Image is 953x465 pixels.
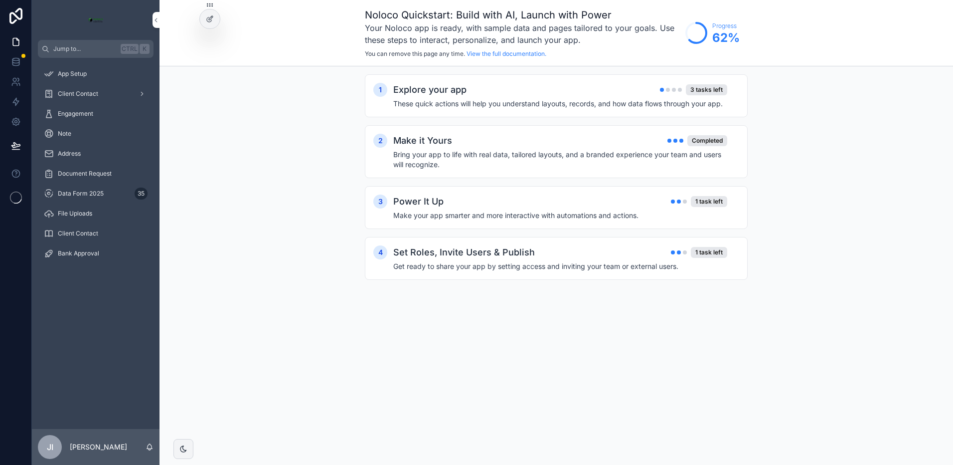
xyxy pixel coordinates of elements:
span: Note [58,130,71,138]
a: Note [38,125,154,143]
a: Engagement [38,105,154,123]
span: Document Request [58,170,112,178]
a: View the full documentation. [467,50,546,57]
span: Data Form 2025 [58,190,104,198]
span: JI [47,441,53,453]
a: Client Contact [38,225,154,242]
span: File Uploads [58,210,92,218]
span: You can remove this page any time. [365,50,465,57]
div: 35 [135,188,148,200]
span: Client Contact [58,90,98,98]
div: scrollable content [32,58,159,275]
span: Engagement [58,110,93,118]
h1: Noloco Quickstart: Build with AI, Launch with Power [365,8,680,22]
p: [PERSON_NAME] [70,442,127,452]
a: Data Form 202535 [38,185,154,203]
a: File Uploads [38,205,154,223]
span: Client Contact [58,230,98,237]
a: Document Request [38,165,154,183]
a: Bank Approval [38,244,154,262]
img: App logo [88,12,104,28]
span: Jump to... [53,45,117,53]
button: Jump to...CtrlK [38,40,154,58]
span: Ctrl [121,44,139,54]
a: Address [38,145,154,163]
span: App Setup [58,70,87,78]
span: Bank Approval [58,249,99,257]
h3: Your Noloco app is ready, with sample data and pages tailored to your goals. Use these steps to i... [365,22,680,46]
span: Address [58,150,81,158]
span: K [141,45,149,53]
span: Progress [712,22,740,30]
a: Client Contact [38,85,154,103]
a: App Setup [38,65,154,83]
span: 62 % [712,30,740,46]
